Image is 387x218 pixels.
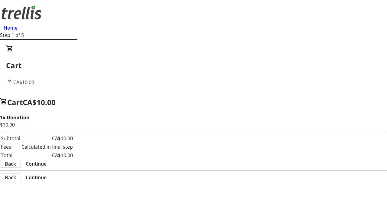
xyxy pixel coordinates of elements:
[1,143,21,151] td: Fees
[1,151,21,159] td: Total
[23,97,56,107] span: CA$10.00
[5,174,16,181] span: Back
[21,143,73,151] td: Calculated in final step
[7,97,23,107] span: Cart
[21,151,73,159] td: CA$10.00
[6,60,381,71] h2: Cart
[1,134,21,142] td: Subtotal
[21,160,51,167] button: Continue
[21,174,51,181] button: Continue
[26,174,47,181] span: Continue
[6,45,381,86] div: CartCA$10.00
[21,134,73,142] td: CA$10.00
[13,79,34,86] span: CA$10.00
[5,160,16,167] span: Back
[26,160,47,167] span: Continue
